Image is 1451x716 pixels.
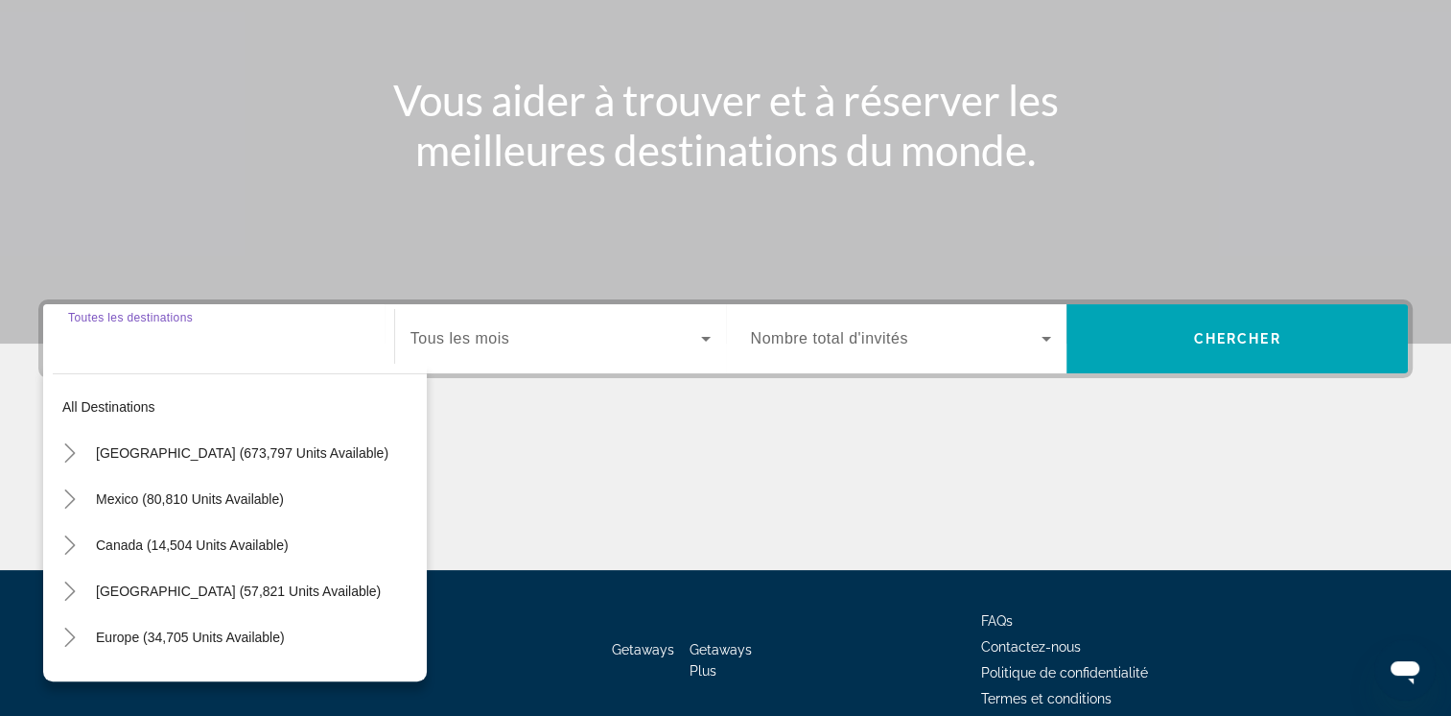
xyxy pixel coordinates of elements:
[86,482,427,516] button: Mexico (80,810 units available)
[96,584,381,599] span: [GEOGRAPHIC_DATA] (57,821 units available)
[86,436,427,470] button: [GEOGRAPHIC_DATA] (673,797 units available)
[690,642,752,679] a: Getaways Plus
[1066,304,1408,373] button: Chercher
[53,621,86,655] button: Toggle Europe (34,705 units available)
[53,575,86,609] button: Toggle Caribbean & Atlantic Islands (57,821 units available)
[62,399,155,415] span: All destinations
[1374,639,1436,701] iframe: Bouton de lancement de la fenêtre de messagerie
[410,330,509,346] span: Tous les mois
[366,75,1086,175] h1: Vous aider à trouver et à réserver les meilleures destinations du monde.
[96,630,285,645] span: Europe (34,705 units available)
[53,667,86,701] button: Toggle Australia (3,131 units available)
[86,528,427,562] button: Canada (14,504 units available)
[86,666,427,701] button: Australia (3,131 units available)
[68,311,193,323] span: Toutes les destinations
[612,642,674,657] a: Getaways
[43,304,1408,373] div: Search widget
[96,491,284,507] span: Mexico (80,810 units available)
[1194,331,1281,346] span: Chercher
[53,390,427,424] button: All destinations
[53,529,86,562] button: Toggle Canada (14,504 units available)
[96,537,289,553] span: Canada (14,504 units available)
[53,483,86,516] button: Toggle Mexico (80,810 units available)
[981,665,1148,680] a: Politique de confidentialité
[53,437,86,470] button: Toggle United States (673,797 units available)
[751,330,908,346] span: Nombre total d'invités
[981,639,1081,655] a: Contactez-nous
[86,620,427,655] button: Europe (34,705 units available)
[96,445,388,461] span: [GEOGRAPHIC_DATA] (673,797 units available)
[86,574,427,609] button: [GEOGRAPHIC_DATA] (57,821 units available)
[981,691,1112,706] a: Termes et conditions
[981,613,1013,629] a: FAQs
